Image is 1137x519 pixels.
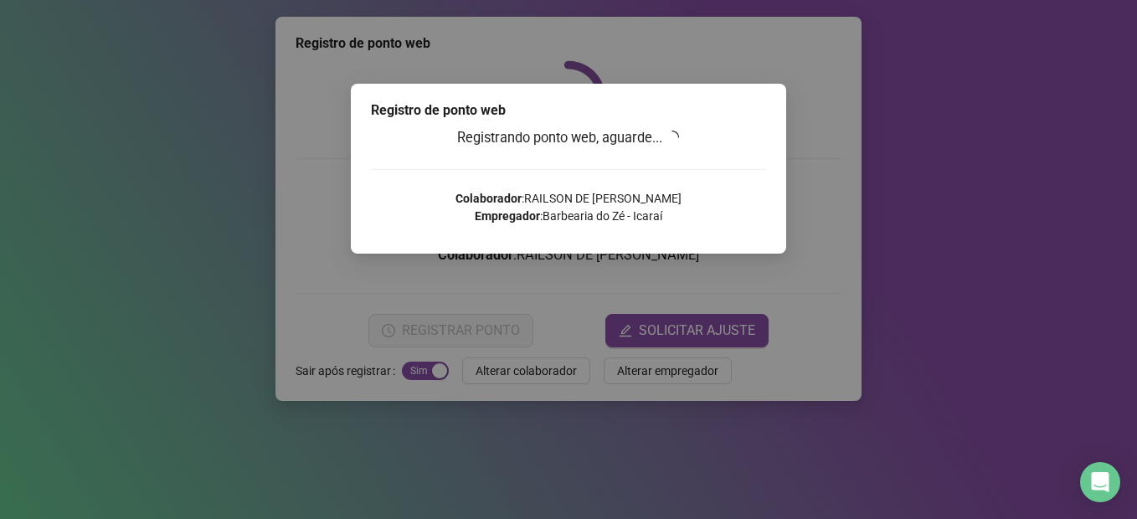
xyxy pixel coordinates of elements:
strong: Empregador [475,209,540,223]
span: loading [666,131,679,144]
div: Open Intercom Messenger [1080,462,1120,502]
h3: Registrando ponto web, aguarde... [371,127,766,149]
p: : RAILSON DE [PERSON_NAME] : Barbearia do Zé - Icaraí [371,190,766,225]
strong: Colaborador [455,192,522,205]
div: Registro de ponto web [371,100,766,121]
